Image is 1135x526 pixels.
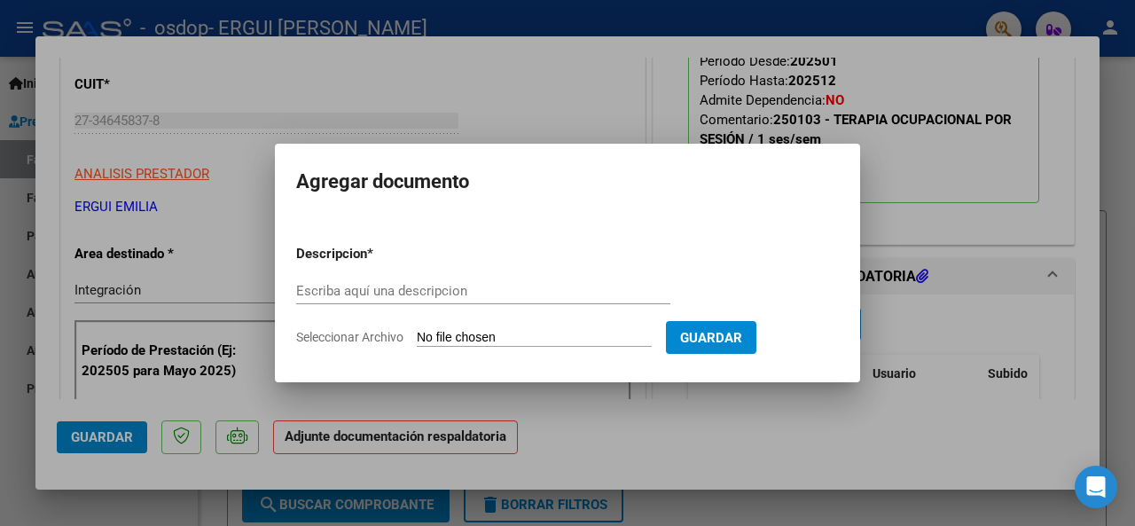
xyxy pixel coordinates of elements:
[296,330,403,344] span: Seleccionar Archivo
[296,244,459,264] p: Descripcion
[296,165,839,199] h2: Agregar documento
[1075,466,1117,508] div: Open Intercom Messenger
[680,330,742,346] span: Guardar
[666,321,756,354] button: Guardar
